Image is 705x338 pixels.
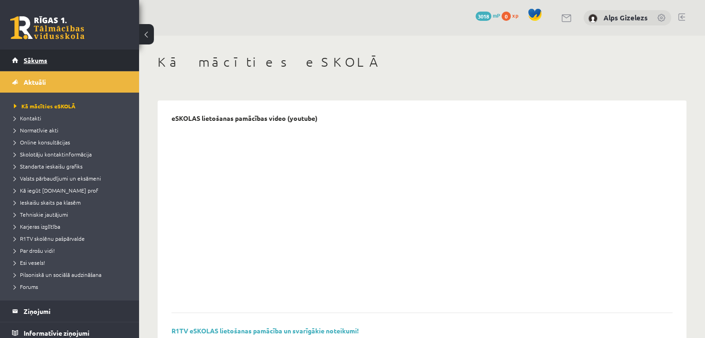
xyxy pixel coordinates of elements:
a: Kā mācīties eSKOLĀ [14,102,130,110]
a: Online konsultācijas [14,138,130,146]
a: Par drošu vidi! [14,246,130,255]
span: Online konsultācijas [14,138,70,146]
a: Normatīvie akti [14,126,130,134]
span: Karjeras izglītība [14,223,60,230]
a: Karjeras izglītība [14,222,130,231]
span: Normatīvie akti [14,126,58,134]
a: 3018 mP [476,12,500,19]
a: R1TV eSKOLAS lietošanas pamācība un svarīgākie noteikumi! [171,326,359,335]
span: R1TV skolēnu pašpārvalde [14,235,85,242]
a: Sākums [12,50,127,71]
legend: Ziņojumi [24,300,127,322]
a: Aktuāli [12,71,127,93]
span: Sākums [24,56,47,64]
span: Forums [14,283,38,290]
span: 0 [502,12,511,21]
a: Kontakti [14,114,130,122]
span: Valsts pārbaudījumi un eksāmeni [14,175,101,182]
a: Valsts pārbaudījumi un eksāmeni [14,174,130,182]
span: 3018 [476,12,491,21]
a: Alps Gizelezs [603,13,648,22]
h1: Kā mācīties eSKOLĀ [158,54,686,70]
span: Pilsoniskā un sociālā audzināšana [14,271,102,278]
a: Ziņojumi [12,300,127,322]
span: Kā mācīties eSKOLĀ [14,102,76,110]
a: Standarta ieskaišu grafiks [14,162,130,170]
p: eSKOLAS lietošanas pamācības video (youtube) [171,114,318,122]
span: Par drošu vidi! [14,247,55,254]
a: Ieskaišu skaits pa klasēm [14,198,130,207]
a: Forums [14,282,130,291]
span: Kā iegūt [DOMAIN_NAME] prof [14,187,98,194]
a: Skolotāju kontaktinformācija [14,150,130,158]
a: 0 xp [502,12,523,19]
span: xp [512,12,518,19]
span: Ieskaišu skaits pa klasēm [14,199,81,206]
a: Esi vesels! [14,258,130,267]
span: Standarta ieskaišu grafiks [14,163,83,170]
span: Kontakti [14,114,41,122]
a: Tehniskie jautājumi [14,210,130,219]
span: Aktuāli [24,78,46,86]
a: Kā iegūt [DOMAIN_NAME] prof [14,186,130,194]
span: mP [493,12,500,19]
span: Esi vesels! [14,259,45,266]
a: R1TV skolēnu pašpārvalde [14,234,130,243]
span: Skolotāju kontaktinformācija [14,150,92,158]
span: Tehniskie jautājumi [14,211,68,218]
img: Alps Gizelezs [588,14,597,23]
a: Rīgas 1. Tālmācības vidusskola [10,16,84,39]
a: Pilsoniskā un sociālā audzināšana [14,270,130,279]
